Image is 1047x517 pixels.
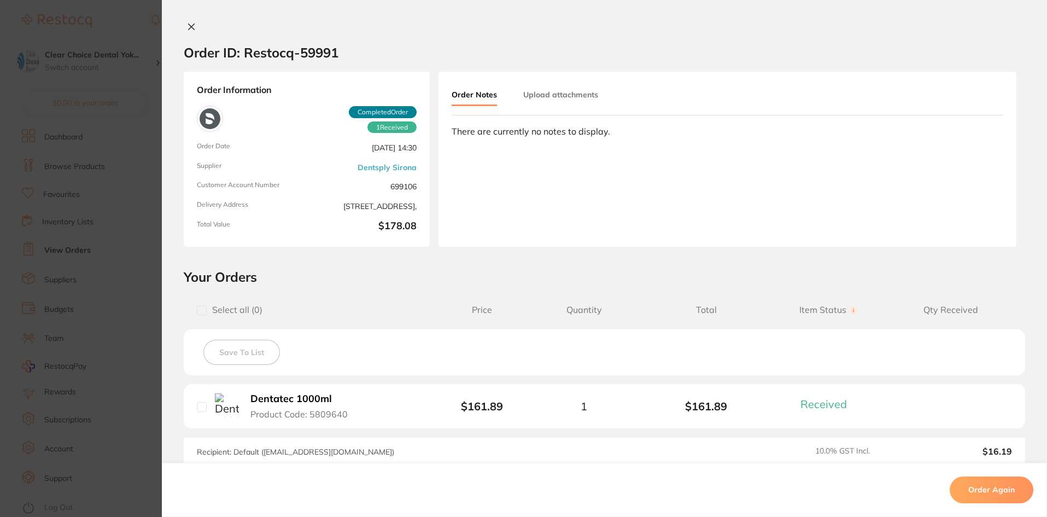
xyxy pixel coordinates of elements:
[523,85,598,104] button: Upload attachments
[197,220,302,234] span: Total Value
[950,477,1033,503] button: Order Again
[918,446,1012,456] output: $16.19
[197,181,302,192] span: Customer Account Number
[523,305,645,315] span: Quantity
[645,400,768,413] b: $161.89
[197,162,302,173] span: Supplier
[768,305,890,315] span: Item Status
[197,201,302,212] span: Delivery Address
[461,399,503,413] b: $161.89
[367,121,417,133] span: Received
[311,142,417,153] span: [DATE] 14:30
[890,305,1012,315] span: Qty Received
[800,397,847,411] span: Received
[645,305,768,315] span: Total
[797,397,860,411] button: Received
[441,305,523,315] span: Price
[250,409,348,419] span: Product Code: 5809640
[197,447,394,457] span: Recipient: Default ( [EMAIL_ADDRESS][DOMAIN_NAME] )
[184,44,338,61] h2: Order ID: Restocq- 59991
[452,85,497,106] button: Order Notes
[207,305,262,315] span: Select all ( 0 )
[250,393,332,405] b: Dentatec 1000ml
[203,340,280,365] button: Save To List
[311,220,417,234] b: $178.08
[815,446,909,456] span: 10.0 % GST Incl.
[197,85,417,97] strong: Order Information
[349,106,417,118] span: Completed Order
[311,181,417,192] span: 699106
[247,393,362,420] button: Dentatec 1000ml Product Code: 5809640
[184,269,1025,285] h2: Your Orders
[311,201,417,212] span: [STREET_ADDRESS],
[197,142,302,153] span: Order Date
[215,393,239,417] img: Dentatec 1000ml
[200,108,220,129] img: Dentsply Sirona
[358,163,417,172] a: Dentsply Sirona
[581,400,587,413] span: 1
[452,126,1003,136] div: There are currently no notes to display.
